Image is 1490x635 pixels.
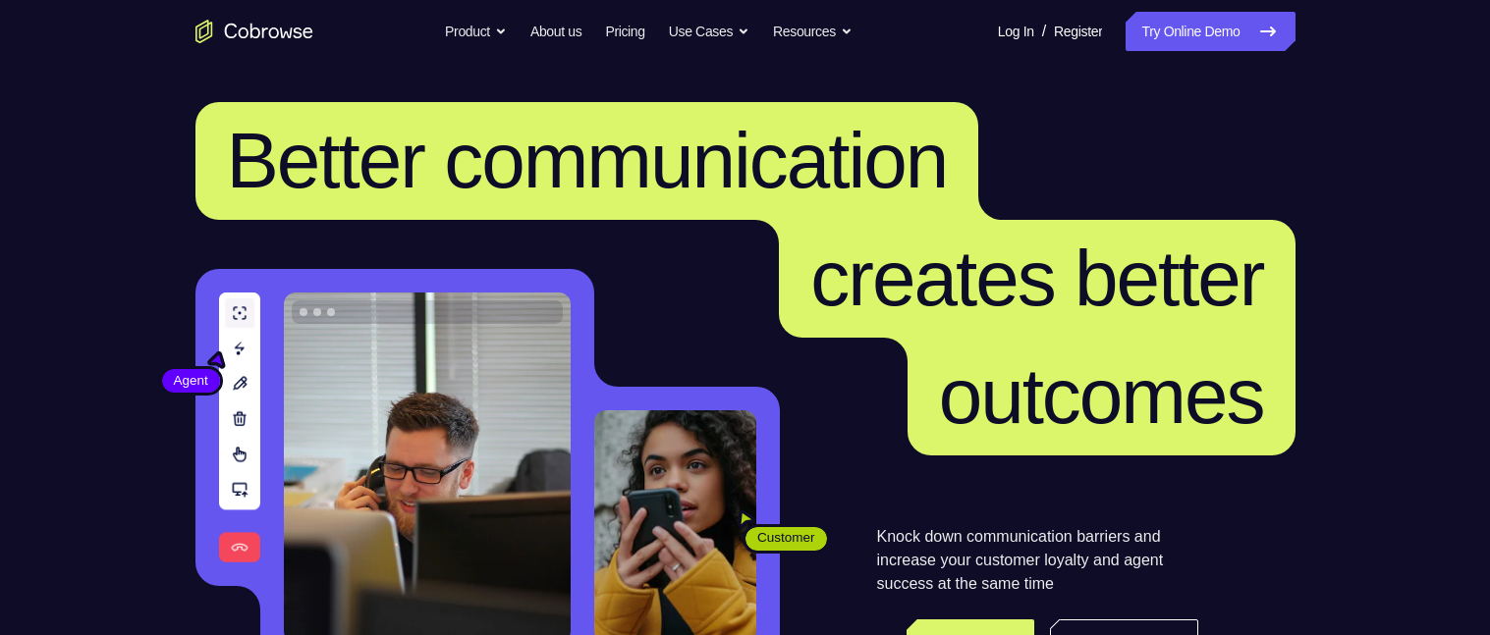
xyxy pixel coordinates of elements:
button: Resources [773,12,853,51]
a: Log In [998,12,1034,51]
a: About us [530,12,581,51]
a: Pricing [605,12,644,51]
span: outcomes [939,352,1264,440]
span: Better communication [227,117,948,204]
button: Use Cases [669,12,749,51]
a: Register [1054,12,1102,51]
p: Knock down communication barriers and increase your customer loyalty and agent success at the sam... [877,525,1198,596]
span: creates better [810,235,1263,322]
span: / [1042,20,1046,43]
button: Product [445,12,507,51]
a: Go to the home page [195,20,313,43]
a: Try Online Demo [1126,12,1295,51]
